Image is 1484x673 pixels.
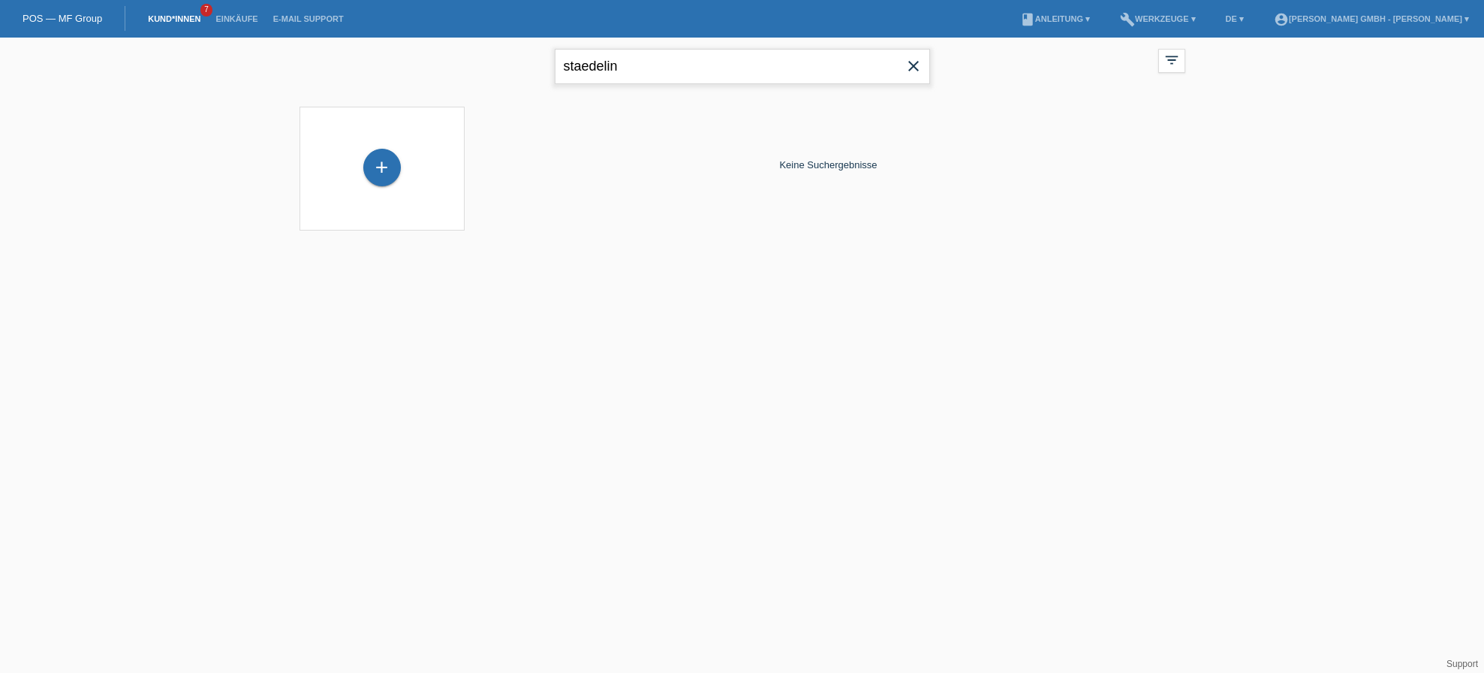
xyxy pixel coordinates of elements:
[208,14,265,23] a: Einkäufe
[1020,12,1035,27] i: book
[1266,14,1476,23] a: account_circle[PERSON_NAME] GmbH - [PERSON_NAME] ▾
[1274,12,1289,27] i: account_circle
[200,4,212,17] span: 7
[140,14,208,23] a: Kund*innen
[1446,659,1478,669] a: Support
[1120,12,1135,27] i: build
[1013,14,1097,23] a: bookAnleitung ▾
[1163,52,1180,68] i: filter_list
[23,13,102,24] a: POS — MF Group
[905,57,923,75] i: close
[266,14,351,23] a: E-Mail Support
[1218,14,1251,23] a: DE ▾
[364,155,400,180] div: Kund*in hinzufügen
[1112,14,1203,23] a: buildWerkzeuge ▾
[555,49,930,84] input: Suche...
[472,99,1185,231] div: Keine Suchergebnisse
